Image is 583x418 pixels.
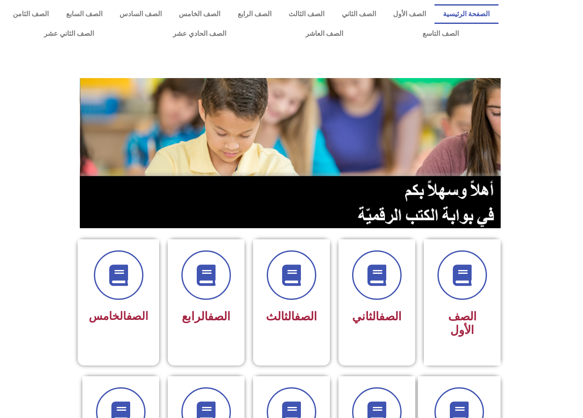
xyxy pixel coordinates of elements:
a: الصف [126,310,148,322]
a: الصف الثالث [280,4,333,24]
span: الثاني [352,310,402,323]
a: الصف الخامس [170,4,229,24]
a: الصف [294,310,317,323]
a: الصف الأول [385,4,434,24]
a: الصف الرابع [229,4,280,24]
a: الصف [208,310,230,323]
a: الصف العاشر [266,24,383,44]
a: الصف الثاني [333,4,384,24]
a: الصف الحادي عشر [134,24,266,44]
span: الخامس [89,310,148,322]
a: الصف السابع [57,4,111,24]
a: الصف [379,310,402,323]
a: الصف الثاني عشر [4,24,134,44]
span: الصف الأول [448,310,477,337]
a: الصف السادس [111,4,170,24]
span: الثالث [266,310,317,323]
a: الصف الثامن [4,4,57,24]
a: الصفحة الرئيسية [434,4,498,24]
a: الصف التاسع [383,24,498,44]
span: الرابع [182,310,230,323]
